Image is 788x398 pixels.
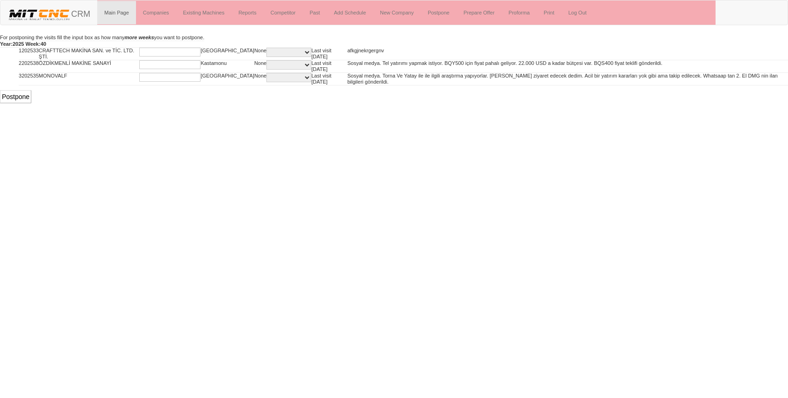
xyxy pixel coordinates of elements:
i: more weeks [125,35,154,40]
img: header.png [7,7,71,21]
td: ÖZDİKMENLİ MAKİNE SANAYİ [39,60,140,73]
a: Existing Machines [176,1,232,24]
td: [GEOGRAPHIC_DATA] [201,73,254,85]
a: Add Schedule [327,1,373,24]
a: CRM [0,0,97,24]
td: None [254,48,266,60]
a: Log Out [561,1,594,24]
a: Print [537,1,561,24]
a: Reports [231,1,264,24]
td: Sosyal medya. Torna Ve Yatay ile ile ilgili araştırma yapıyorlar. [PERSON_NAME] ziyaret edecek de... [347,73,788,85]
td: 2025 [21,48,33,60]
td: 2025 [21,60,33,73]
a: Main Page [97,1,136,24]
td: Last visit [DATE] [311,60,347,73]
td: Sosyal medya. Tel yatırımı yapmak istiyor. BQY500 için fiyat pahalı geliyor. 22.000 USD a kadar b... [347,60,788,73]
td: 2025 [21,73,33,85]
td: 1 [19,48,21,60]
td: 33 [33,48,39,60]
a: Proforma [501,1,537,24]
td: 38 [33,60,39,73]
a: Competitor [264,1,303,24]
a: Past [302,1,327,24]
a: New Company [373,1,421,24]
td: MONOVALF [39,73,140,85]
a: Postpone [421,1,456,24]
td: None [254,60,266,73]
td: 35 [33,73,39,85]
td: afkgjnekrgergnv [347,48,788,60]
a: Prepare Offer [457,1,501,24]
a: Companies [136,1,176,24]
td: 3 [19,73,21,85]
td: Last visit [DATE] [311,73,347,85]
td: 2 [19,60,21,73]
td: Last visit [DATE] [311,48,347,60]
td: None [254,73,266,85]
b: 2025 Week: [13,41,41,47]
td: Kastamonu [201,60,254,73]
td: [GEOGRAPHIC_DATA] [201,48,254,60]
td: CRAFTTECH MAKİNA SAN. ve TİC. LTD. ŞTİ. [39,48,140,60]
